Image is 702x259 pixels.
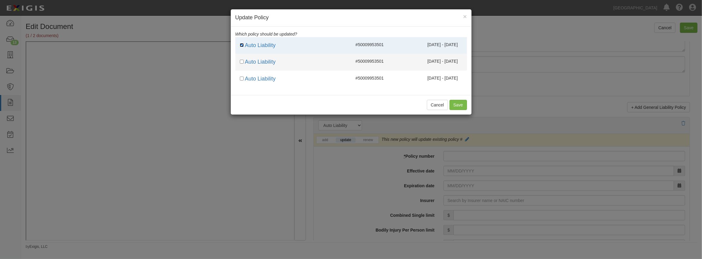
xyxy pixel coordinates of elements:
span: [DATE] - [DATE] [427,76,458,81]
span: 50009953501 [356,59,384,64]
a: Auto Liability [245,42,276,48]
span: [DATE] - [DATE] [427,42,458,47]
span: 50009953501 [356,42,384,47]
button: Cancel [427,100,448,110]
a: Auto Liability [245,59,276,65]
button: Save [449,100,467,110]
div: Which policy should be updated? [235,31,467,37]
span: 50009953501 [356,76,384,81]
div: Update Policy [235,14,462,22]
span: [DATE] - [DATE] [427,59,458,64]
button: Close [463,13,467,20]
a: Auto Liability [245,76,276,82]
